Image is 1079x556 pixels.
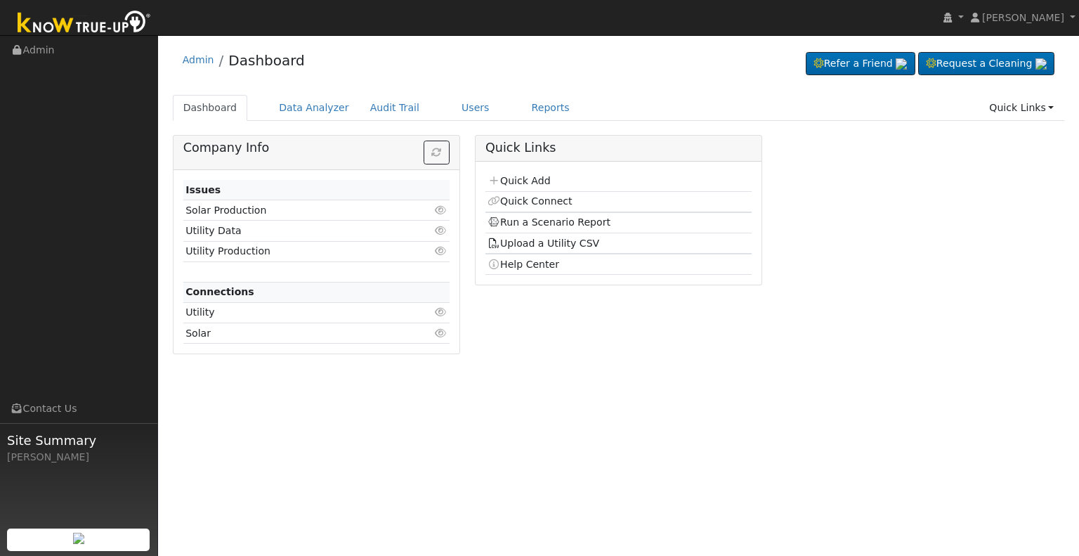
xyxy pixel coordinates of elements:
a: Refer a Friend [806,52,915,76]
a: Request a Cleaning [918,52,1054,76]
div: [PERSON_NAME] [7,450,150,465]
a: Data Analyzer [268,95,360,121]
td: Solar [183,323,407,344]
i: Click to view [435,307,447,317]
span: Site Summary [7,431,150,450]
a: Users [451,95,500,121]
strong: Connections [185,286,254,297]
a: Reports [521,95,580,121]
i: Click to view [435,328,447,338]
td: Utility Data [183,221,407,241]
a: Quick Add [488,175,550,186]
a: Audit Trail [360,95,430,121]
h5: Company Info [183,141,450,155]
a: Quick Links [979,95,1064,121]
a: Upload a Utility CSV [488,238,599,249]
i: Click to view [435,205,447,215]
td: Utility [183,302,407,323]
img: retrieve [73,533,84,544]
a: Dashboard [173,95,248,121]
strong: Issues [185,184,221,195]
td: Solar Production [183,200,407,221]
a: Quick Connect [488,195,572,207]
img: retrieve [1035,58,1047,70]
a: Run a Scenario Report [488,216,610,228]
a: Admin [183,54,214,65]
img: retrieve [896,58,907,70]
span: [PERSON_NAME] [982,12,1064,23]
td: Utility Production [183,241,407,261]
i: Click to view [435,226,447,235]
h5: Quick Links [485,141,752,155]
a: Dashboard [228,52,305,69]
a: Help Center [488,259,559,270]
img: Know True-Up [11,8,158,39]
i: Click to view [435,246,447,256]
